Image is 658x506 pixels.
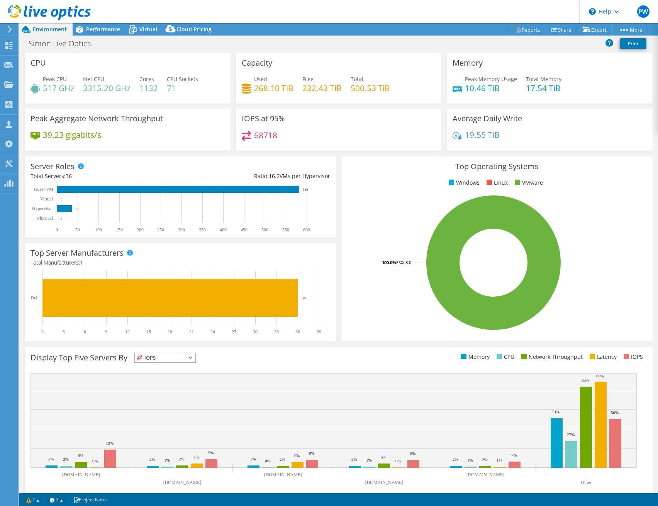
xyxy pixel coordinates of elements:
[76,207,80,211] text: 36
[40,196,53,202] text: Virtual
[210,329,215,335] text: 24
[83,84,131,92] h4: 3315.20 GHz
[167,84,198,92] h4: 71
[179,457,185,461] text: 2%
[137,227,144,233] text: 200
[167,75,198,83] span: CPU Sockets
[41,329,44,335] text: 0
[351,75,363,83] span: Total
[482,457,488,462] text: 2%
[589,8,596,15] svg: \n
[302,84,342,92] h4: 232.43 TiB
[351,457,357,462] text: 2%
[459,353,490,361] li: Memory
[410,451,416,456] text: 8%
[86,25,120,33] span: Performance
[61,197,63,201] text: 0
[511,453,517,457] text: 7%
[232,329,236,335] text: 27
[294,453,300,458] text: 6%
[189,329,194,335] text: 21
[485,178,508,187] li: Linux
[351,84,390,92] h4: 500.53 TiB
[347,162,647,171] h3: Top Operating Systems
[365,480,404,485] text: [DOMAIN_NAME]
[466,472,505,477] text: [DOMAIN_NAME]
[582,378,589,382] text: 83%
[32,206,53,211] text: Hypervisor
[44,495,68,504] a: 2
[31,172,180,180] div: Total Servers:
[447,178,480,187] li: Windows
[552,409,560,414] text: 51%
[526,75,561,83] span: Total Memory
[465,75,517,83] span: Peak Memory Usage
[519,353,583,361] li: Network Throughput
[588,353,617,361] li: Latency
[382,260,396,265] tspan: 100.0%
[242,59,272,67] h3: Capacity
[295,329,300,335] text: 36
[63,329,65,335] text: 3
[176,25,212,33] span: Cloud Pricing
[261,227,268,233] text: 500
[31,59,46,67] h3: CPU
[622,353,643,361] li: IOPS
[31,258,330,267] h4: Total Manufacturers:
[48,457,54,461] text: 2%
[139,75,154,83] span: Cores
[395,458,401,463] text: 0%
[68,495,113,504] a: Project Notes
[31,114,163,123] h3: Peak Aggregate Network Throughput
[254,75,267,83] span: Used
[43,75,67,83] span: Peak CPU
[75,227,80,233] text: 50
[509,24,546,36] a: Reports
[199,227,206,233] text: 350
[78,453,83,458] text: 6%
[43,131,101,139] h4: 39.23 gigabits/s
[37,216,53,221] text: Physical
[83,75,104,83] span: Net CPU
[31,162,75,171] h3: Server Roles
[63,457,69,462] text: 2%
[92,458,98,463] text: 0%
[254,84,293,92] h4: 268.10 TiB
[157,227,164,233] text: 250
[25,39,103,48] h1: Simon Live Optics
[303,188,308,192] text: 582
[135,353,195,362] span: IOPS
[596,374,604,378] text: 88%
[309,451,315,455] text: 8%
[620,38,646,49] a: Print
[303,227,310,233] text: 600
[250,457,256,461] text: 2%
[302,75,314,83] span: Free
[116,227,123,233] text: 150
[637,5,650,18] span: PW
[453,457,458,462] text: 2%
[193,455,199,459] text: 4%
[43,84,74,92] h4: 517 GHz
[33,25,67,33] span: Environment
[178,227,185,233] text: 300
[317,329,321,335] text: 39
[163,480,202,485] text: [DOMAIN_NAME]
[34,187,53,192] text: Guest VM
[577,24,613,36] a: Export
[513,178,543,187] li: VMware
[180,172,330,180] div: Ratio: VMs per Hypervisor
[546,24,577,36] a: Share
[465,131,500,139] h4: 19.55 TiB
[269,172,280,180] span: 16.2
[302,295,306,300] text: 36
[264,472,302,477] text: [DOMAIN_NAME]
[274,329,279,335] text: 33
[139,84,158,92] h4: 1132
[253,329,258,335] text: 30
[168,329,172,335] text: 18
[241,227,248,233] text: 450
[105,329,107,335] text: 9
[21,495,45,504] a: 1
[66,172,72,180] span: 36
